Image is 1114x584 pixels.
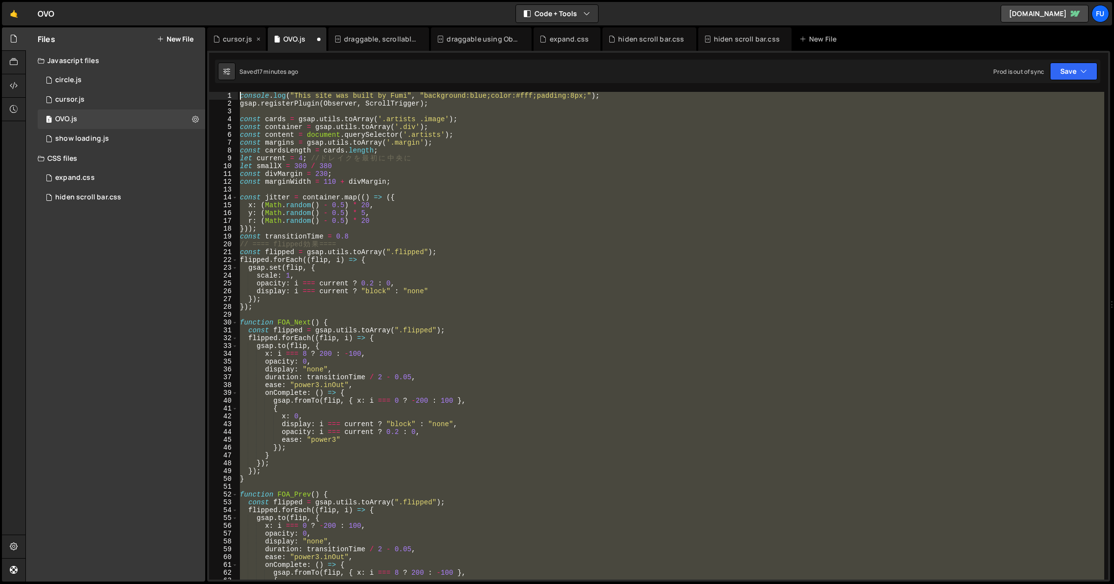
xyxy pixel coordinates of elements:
button: Save [1050,63,1097,80]
div: 49 [209,467,238,475]
div: 28 [209,303,238,311]
button: Code + Tools [516,5,598,22]
div: 47 [209,452,238,459]
div: 17 [209,217,238,225]
div: hiden scroll bar.css [618,34,684,44]
div: 1 [209,92,238,100]
div: 17267/48012.js [38,90,209,109]
h2: Files [38,34,55,44]
div: 14 [209,194,238,201]
div: 27 [209,295,238,303]
div: show loading.js [55,134,109,143]
div: 59 [209,545,238,553]
div: 50 [209,475,238,483]
div: 20 [209,240,238,248]
div: 7 [209,139,238,147]
div: 16 [209,209,238,217]
div: 6 [209,131,238,139]
div: OVO.js [55,115,77,124]
div: 38 [209,381,238,389]
div: 29 [209,311,238,319]
a: [DOMAIN_NAME] [1001,5,1089,22]
div: 33 [209,342,238,350]
div: expand.css [38,168,209,188]
div: 37 [209,373,238,381]
div: 17 minutes ago [257,67,298,76]
button: New File [157,35,193,43]
div: 45 [209,436,238,444]
div: draggable, scrollable.js [344,34,417,44]
div: expand.css [550,34,589,44]
div: 24 [209,272,238,280]
div: 54 [209,506,238,514]
div: 13 [209,186,238,194]
div: 8 [209,147,238,154]
div: 43 [209,420,238,428]
div: draggable using Observer.css [447,34,520,44]
div: 53 [209,498,238,506]
div: OVO.js [38,109,209,129]
div: 10 [209,162,238,170]
div: 3 [209,108,238,115]
div: Saved [239,67,298,76]
div: 31 [209,326,238,334]
div: circle.js [38,70,209,90]
div: 34 [209,350,238,358]
div: 62 [209,569,238,577]
div: 44 [209,428,238,436]
div: 2 [209,100,238,108]
div: OVO.js [283,34,305,44]
div: 32 [209,334,238,342]
div: 42 [209,412,238,420]
div: 19 [209,233,238,240]
div: 56 [209,522,238,530]
div: 4 [209,115,238,123]
div: 46 [209,444,238,452]
div: 25 [209,280,238,287]
div: 9 [209,154,238,162]
div: circle.js [55,76,82,85]
div: Javascript files [26,51,205,70]
div: 40 [209,397,238,405]
div: 23 [209,264,238,272]
div: 52 [209,491,238,498]
div: 12 [209,178,238,186]
div: 48 [209,459,238,467]
div: expand.css [55,173,95,182]
div: 30 [209,319,238,326]
div: 60 [209,553,238,561]
div: 17267/47816.css [38,188,209,207]
span: 1 [46,116,52,124]
div: 55 [209,514,238,522]
div: OVO [38,8,54,20]
div: CSS files [26,149,205,168]
div: 35 [209,358,238,366]
a: 🤙 [2,2,26,25]
a: Fu [1092,5,1109,22]
div: 21 [209,248,238,256]
div: hiden scroll bar.css [714,34,780,44]
div: 41 [209,405,238,412]
div: 39 [209,389,238,397]
div: 17267/48011.js [38,129,209,149]
div: hiden scroll bar.css [55,193,121,202]
div: cursor.js [55,95,85,104]
div: 26 [209,287,238,295]
div: cursor.js [223,34,252,44]
div: 61 [209,561,238,569]
div: New File [799,34,840,44]
div: 51 [209,483,238,491]
div: 58 [209,538,238,545]
div: Prod is out of sync [993,67,1044,76]
div: 5 [209,123,238,131]
div: 57 [209,530,238,538]
div: 15 [209,201,238,209]
div: 22 [209,256,238,264]
div: 36 [209,366,238,373]
div: 18 [209,225,238,233]
div: 11 [209,170,238,178]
